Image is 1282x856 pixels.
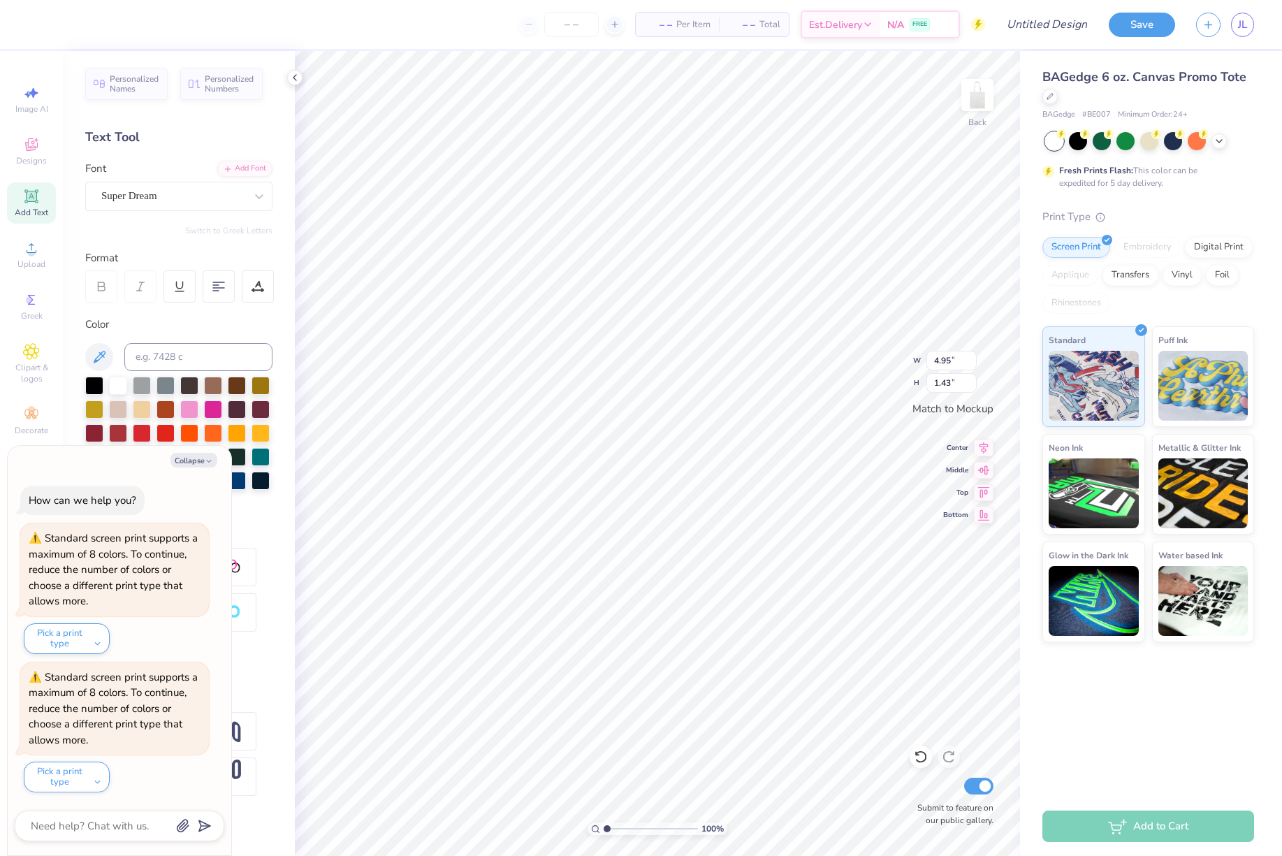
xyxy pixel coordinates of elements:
img: Back [963,81,991,109]
span: – – [727,17,755,32]
a: JL [1231,13,1254,37]
span: Personalized Names [110,74,159,94]
button: Pick a print type [24,762,110,792]
span: FREE [912,20,927,29]
span: Glow in the Dark Ink [1049,548,1128,563]
input: – – [544,12,599,37]
input: Untitled Design [996,10,1098,38]
span: Per Item [676,17,711,32]
strong: Fresh Prints Flash: [1059,165,1133,176]
div: Text Tool [85,128,272,147]
span: Neon Ink [1049,440,1083,455]
div: Screen Print [1042,237,1110,258]
span: Water based Ink [1158,548,1223,563]
div: Applique [1042,265,1098,286]
img: Standard [1049,351,1139,421]
span: Add Text [15,207,48,218]
span: Total [759,17,780,32]
img: Puff Ink [1158,351,1248,421]
div: Add Font [217,161,272,177]
span: Clipart & logos [7,362,56,384]
span: Upload [17,259,45,270]
label: Submit to feature on our public gallery. [910,801,993,827]
div: Format [85,250,274,266]
span: Image AI [15,103,48,115]
div: Back [968,116,986,129]
span: Middle [943,465,968,475]
span: JL [1238,17,1247,33]
button: Pick a print type [24,623,110,654]
span: Designs [16,155,47,166]
label: Font [85,161,106,177]
div: Print Type [1042,209,1254,225]
div: Foil [1206,265,1239,286]
span: Top [943,488,968,498]
div: Transfers [1102,265,1158,286]
div: Rhinestones [1042,293,1110,314]
span: # BE007 [1082,109,1111,121]
span: Center [943,443,968,453]
span: Decorate [15,425,48,436]
span: 100 % [701,822,724,835]
button: Save [1109,13,1175,37]
img: Metallic & Glitter Ink [1158,458,1248,528]
span: Est. Delivery [809,17,862,32]
span: Personalized Numbers [205,74,254,94]
span: Metallic & Glitter Ink [1158,440,1241,455]
div: Standard screen print supports a maximum of 8 colors. To continue, reduce the number of colors or... [29,670,198,747]
span: BAGedge [1042,109,1075,121]
input: e.g. 7428 c [124,343,272,371]
div: This color can be expedited for 5 day delivery. [1059,164,1231,189]
button: Switch to Greek Letters [185,225,272,236]
span: Bottom [943,510,968,520]
div: Standard screen print supports a maximum of 8 colors. To continue, reduce the number of colors or... [29,531,198,608]
span: Minimum Order: 24 + [1118,109,1188,121]
img: Glow in the Dark Ink [1049,566,1139,636]
div: Vinyl [1163,265,1202,286]
img: Neon Ink [1049,458,1139,528]
div: How can we help you? [29,493,136,507]
span: Standard [1049,333,1086,347]
img: Water based Ink [1158,566,1248,636]
div: Digital Print [1185,237,1253,258]
div: Color [85,317,272,333]
span: Puff Ink [1158,333,1188,347]
span: Greek [21,310,43,321]
span: – – [644,17,672,32]
button: Collapse [170,453,217,467]
span: N/A [887,17,904,32]
div: Embroidery [1114,237,1181,258]
span: BAGedge 6 oz. Canvas Promo Tote [1042,68,1246,85]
